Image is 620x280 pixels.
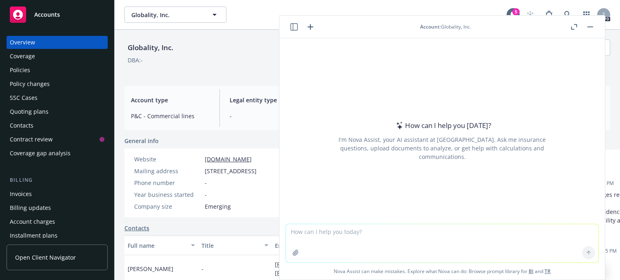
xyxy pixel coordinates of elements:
[545,268,551,275] a: TR
[420,23,471,30] div: : Globality, Inc.
[201,241,260,250] div: Title
[10,105,49,118] div: Quoting plans
[10,64,30,77] div: Policies
[134,155,201,163] div: Website
[560,7,576,23] a: Search
[201,265,204,273] span: -
[7,3,108,26] a: Accounts
[529,268,534,275] a: BI
[10,91,38,104] div: SSC Cases
[10,187,32,201] div: Invoices
[134,167,201,175] div: Mailing address
[7,105,108,118] a: Quoting plans
[275,260,374,277] a: [PERSON_NAME][EMAIL_ADDRESS][PERSON_NAME][DOMAIN_NAME]
[7,176,108,184] div: Billing
[7,77,108,90] a: Policy changes
[131,112,210,120] span: P&C - Commercial lines
[230,96,308,104] span: Legal entity type
[134,202,201,211] div: Company size
[10,36,35,49] div: Overview
[230,112,308,120] span: -
[275,241,382,250] div: Email
[7,229,108,242] a: Installment plans
[198,236,272,255] button: Title
[10,147,71,160] div: Coverage gap analysis
[7,119,108,132] a: Contacts
[124,7,226,23] button: Globality, Inc.
[128,56,143,64] div: DBA: -
[128,241,186,250] div: Full name
[124,236,198,255] button: Full name
[7,64,108,77] a: Policies
[328,135,557,161] div: I'm Nova Assist, your AI assistant at [GEOGRAPHIC_DATA]. Ask me insurance questions, upload docum...
[128,265,173,273] span: [PERSON_NAME]
[10,215,55,228] div: Account charges
[7,187,108,201] a: Invoices
[124,224,149,232] a: Contacts
[124,42,177,53] div: Globality, Inc.
[394,120,491,131] div: How can I help you [DATE]?
[7,133,108,146] a: Contract review
[283,263,602,280] span: Nova Assist can make mistakes. Explore what Nova can do: Browse prompt library for and
[10,201,51,214] div: Billing updates
[10,50,35,63] div: Coverage
[205,155,252,163] a: [DOMAIN_NAME]
[10,77,50,90] div: Policy changes
[10,133,53,146] div: Contract review
[541,7,557,23] a: Report a Bug
[10,229,58,242] div: Installment plans
[205,202,231,211] span: Emerging
[522,7,538,23] a: Start snowing
[134,190,201,199] div: Year business started
[7,201,108,214] a: Billing updates
[512,8,520,15] div: 5
[7,50,108,63] a: Coverage
[7,147,108,160] a: Coverage gap analysis
[34,11,60,18] span: Accounts
[7,91,108,104] a: SSC Cases
[272,236,394,255] button: Email
[205,179,207,187] span: -
[205,190,207,199] span: -
[134,179,201,187] div: Phone number
[420,23,440,30] span: Account
[7,215,108,228] a: Account charges
[131,11,202,19] span: Globality, Inc.
[578,7,595,23] a: Switch app
[124,137,159,145] span: General info
[10,119,33,132] div: Contacts
[205,167,257,175] span: [STREET_ADDRESS]
[7,36,108,49] a: Overview
[15,253,76,262] span: Open Client Navigator
[131,96,210,104] span: Account type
